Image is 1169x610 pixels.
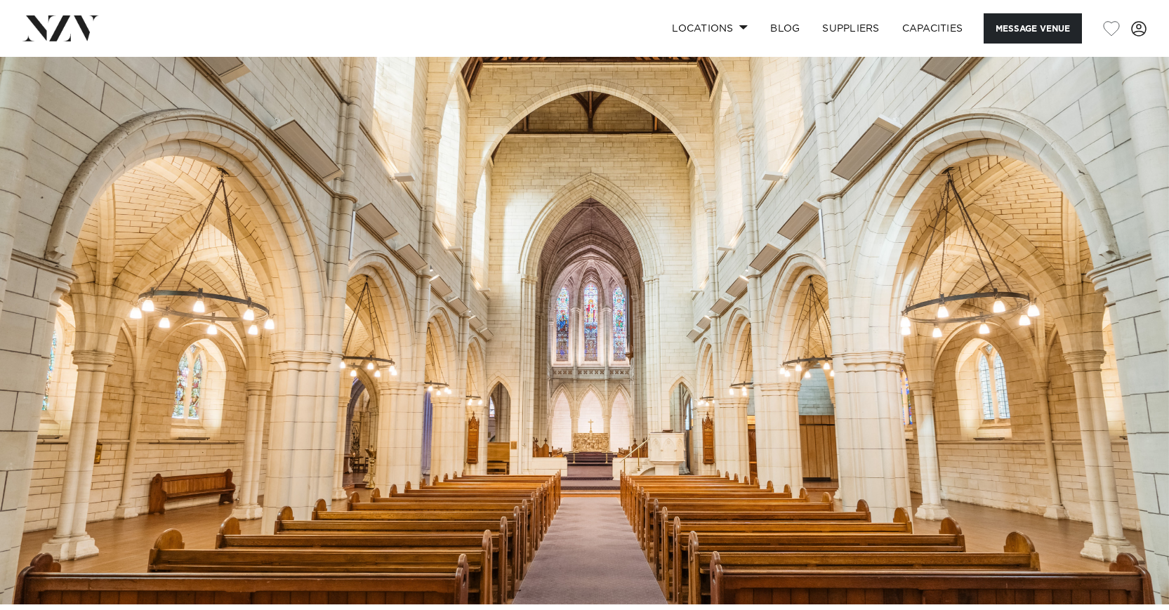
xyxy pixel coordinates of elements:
a: BLOG [759,13,811,44]
a: Capacities [891,13,975,44]
a: SUPPLIERS [811,13,890,44]
a: Locations [661,13,759,44]
img: nzv-logo.png [22,15,99,41]
button: Message Venue [984,13,1082,44]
